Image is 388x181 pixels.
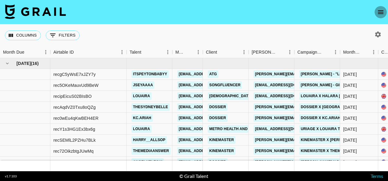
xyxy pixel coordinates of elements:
a: [PERSON_NAME][EMAIL_ADDRESS][PERSON_NAME][DOMAIN_NAME] [253,147,384,155]
div: Manager [175,46,185,58]
div: rec5OKeMauvUd9BeW [53,82,99,88]
a: Dossier x KC.Ariah [299,114,342,122]
a: [EMAIL_ADDRESS][DOMAIN_NAME] [177,136,246,144]
a: [PERSON_NAME][EMAIL_ADDRESS][DOMAIN_NAME] [253,114,353,122]
a: kc.ariah [131,114,153,122]
a: KineMaster x Themediaanswer (June) [299,147,381,155]
a: Metro Health and Beauty Limited [208,125,282,133]
a: Uriage x Louaira TT Shop [299,125,356,133]
div: Campaign (Type) [297,46,322,58]
button: Menu [285,48,294,57]
button: Menu [117,48,127,57]
button: Sort [74,48,82,56]
button: Sort [141,48,150,56]
div: Jun '25 [343,104,357,110]
a: Songfluencer [208,81,242,89]
button: Sort [217,48,226,56]
span: ( 16 ) [31,60,39,66]
a: harry__allsop [131,136,167,144]
div: Airtable ID [50,46,127,58]
a: [PERSON_NAME][EMAIL_ADDRESS][DOMAIN_NAME] [253,103,353,111]
a: [EMAIL_ADDRESS][DOMAIN_NAME] [253,125,322,133]
a: themediaanswer [131,147,171,155]
a: [EMAIL_ADDRESS][DOMAIN_NAME] [177,103,246,111]
div: Jun '25 [343,93,357,99]
button: Menu [194,48,203,57]
div: Jun '25 [343,159,357,165]
a: Dossier [208,158,228,166]
button: Sort [185,48,194,56]
div: recY1s3HG1Ex3bx6g [53,126,95,132]
a: Terms [371,173,383,179]
div: Manager [172,46,203,58]
a: KineMaster [208,136,235,144]
div: Jun '25 [343,148,357,154]
a: [PERSON_NAME][EMAIL_ADDRESS][DOMAIN_NAME] [253,70,353,78]
div: recAqdVZ0Txu8oQZg [53,104,96,110]
a: [EMAIL_ADDRESS][DOMAIN_NAME] [177,92,246,100]
div: Jun '25 [343,137,357,143]
div: [PERSON_NAME] [252,46,277,58]
div: Jun '25 [343,82,357,88]
div: recgC5yWsE7xJZY7y [53,71,96,77]
a: [EMAIL_ADDRESS][DOMAIN_NAME] [177,147,246,155]
div: Booker [249,46,294,58]
div: recSEMlL2PZHu7BLk [53,137,96,143]
div: Jun '25 [343,115,357,121]
button: Menu [239,48,249,57]
a: [EMAIL_ADDRESS][DOMAIN_NAME] [177,81,246,89]
a: [EMAIL_ADDRESS][DOMAIN_NAME] [177,114,246,122]
a: KineMaster [208,147,235,155]
a: [EMAIL_ADDRESS][DOMAIN_NAME] [253,92,322,100]
div: Talent [130,46,141,58]
div: Client [206,46,217,58]
div: Campaign (Type) [294,46,340,58]
a: louaira [131,92,152,100]
a: [PERSON_NAME] x Dossier [299,158,355,166]
a: angelkelechi [131,158,164,166]
div: recmutVr3QS8cIXPt [53,159,92,165]
a: [EMAIL_ADDRESS][DOMAIN_NAME] [177,125,246,133]
button: Select columns [5,30,41,40]
div: Jun '25 [343,71,357,77]
a: Dossier x [GEOGRAPHIC_DATA] [299,103,364,111]
a: KineMaster x [PERSON_NAME] (June) [299,136,376,144]
div: recipEicuS02BIsBO [53,93,92,99]
div: Airtable ID [53,46,74,58]
button: hide children [3,59,12,68]
div: Talent [127,46,172,58]
a: [DEMOGRAPHIC_DATA] [GEOGRAPHIC_DATA] [208,92,295,100]
button: Show filters [46,30,80,40]
button: Menu [369,48,378,57]
button: Menu [41,48,50,57]
a: jseyaaaa [131,81,154,89]
div: © Grail Talent [179,173,208,179]
a: Dossier [208,114,228,122]
button: open drawer [375,6,387,18]
a: itspeytonbabyy [131,70,169,78]
div: Client [203,46,249,58]
button: Menu [331,48,340,57]
a: [EMAIL_ADDRESS][DOMAIN_NAME] [177,70,246,78]
a: [PERSON_NAME][EMAIL_ADDRESS][PERSON_NAME][DOMAIN_NAME] [253,136,384,144]
button: Sort [322,48,331,56]
a: [EMAIL_ADDRESS][DOMAIN_NAME] [253,81,322,89]
div: v 1.7.103 [5,174,17,178]
a: ATG [208,70,218,78]
button: Menu [163,48,172,57]
div: Month Due [340,46,378,58]
div: rec0wEu4qKwBEH4ER [53,115,99,121]
span: [DATE] [16,60,31,66]
a: louaira [131,125,152,133]
div: rec72OikzbtgJUwMq [53,148,94,154]
div: Jun '25 [343,126,357,132]
button: Sort [361,48,369,56]
a: [PERSON_NAME] - Gimme Dat x Jamia [299,81,374,89]
button: Sort [24,48,33,56]
a: Dossier [208,103,228,111]
div: Month Due [343,46,361,58]
img: Grail Talent [5,4,66,19]
div: Month Due [3,46,24,58]
a: thesydneybelle [131,103,170,111]
button: Sort [277,48,285,56]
